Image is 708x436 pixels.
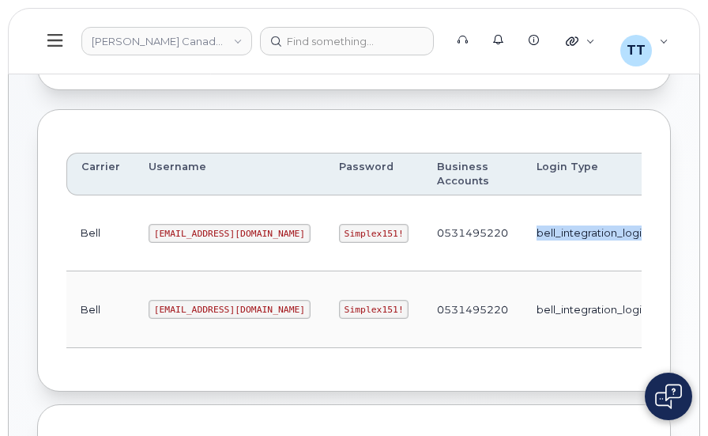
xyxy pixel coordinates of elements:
[655,384,682,409] img: Open chat
[609,25,680,57] div: Travis Tedesco
[555,25,606,57] div: Quicklinks
[325,153,424,196] th: Password
[522,153,662,196] th: Login Type
[423,195,522,271] td: 0531495220
[423,153,522,196] th: Business Accounts
[66,271,134,347] td: Bell
[522,195,662,271] td: bell_integration_login
[627,41,646,60] span: TT
[81,27,252,55] a: Kiewit Canada Inc
[149,224,311,243] code: [EMAIL_ADDRESS][DOMAIN_NAME]
[522,271,662,347] td: bell_integration_login
[339,300,409,319] code: Simplex151!
[149,300,311,319] code: [EMAIL_ADDRESS][DOMAIN_NAME]
[134,153,325,196] th: Username
[339,224,409,243] code: Simplex151!
[423,271,522,347] td: 0531495220
[66,195,134,271] td: Bell
[66,153,134,196] th: Carrier
[260,27,434,55] input: Find something...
